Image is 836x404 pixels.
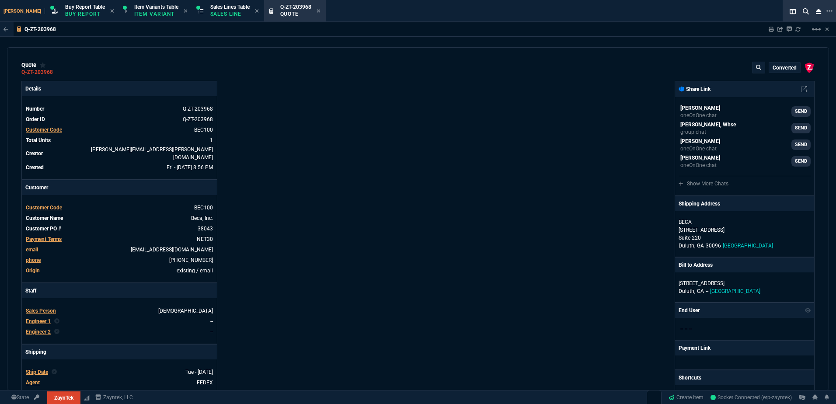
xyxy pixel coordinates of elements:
[25,145,213,162] tr: undefined
[197,236,213,242] a: NET30
[210,4,250,10] span: Sales Lines Table
[9,394,31,401] a: Global State
[679,218,763,226] p: BECA
[167,164,213,171] span: 2024-03-29T20:56:46.368Z
[680,162,720,169] p: oneOnOne chat
[25,266,213,275] tr: undefined
[158,308,213,314] a: [DEMOGRAPHIC_DATA]
[25,306,213,315] tr: undefined
[706,243,721,249] span: 30096
[110,8,114,15] nx-icon: Close Tab
[679,288,695,294] span: Duluth,
[679,200,720,208] p: Shipping Address
[210,10,250,17] p: Sales Line
[826,7,833,15] nx-icon: Open New Tab
[194,205,213,211] span: BEC100
[26,226,61,232] span: Customer PO #
[689,326,692,332] span: --
[91,146,213,160] span: steven.huang@fornida.com
[131,247,213,253] a: [EMAIL_ADDRESS][DOMAIN_NAME]
[680,112,720,119] p: oneOnOne chat
[21,72,53,73] a: Q-ZT-203968
[183,106,213,112] span: See Marketplace Order
[25,224,213,233] tr: undefined
[22,345,217,359] p: Shipping
[65,10,105,17] p: Buy Report
[799,6,812,17] nx-icon: Search
[791,139,811,150] a: SEND
[679,344,711,352] p: Payment Link
[679,306,700,314] p: End User
[26,308,56,314] span: Sales Person
[25,214,213,223] tr: undefined
[26,257,41,263] span: phone
[169,257,213,263] a: 4046332551
[3,8,45,14] span: [PERSON_NAME]
[177,268,213,274] span: existing / email
[791,123,811,133] a: SEND
[25,115,213,124] tr: See Marketplace Order
[25,327,213,336] tr: undefined
[679,181,728,187] a: Show More Chats
[812,6,825,17] nx-icon: Close Workbench
[791,156,811,167] a: SEND
[697,288,704,294] span: GA
[52,368,57,376] nx-icon: Clear selected rep
[679,85,711,93] p: Share Link
[679,234,811,242] p: Suite 220
[21,62,46,69] div: quote
[665,391,707,404] a: Create Item
[185,369,213,375] span: 2024-04-02T00:00:00.000Z
[25,245,213,254] tr: ap@becacorp.com
[679,104,811,119] a: carlos.ocampo@fornida.com
[773,64,797,71] p: converted
[25,235,213,244] tr: undefined
[711,394,792,401] a: 8c7D8Cbxg_e0qfYvAAB6
[711,394,792,401] span: Socket Connected (erp-zayntek)
[198,226,213,232] a: 38043
[25,317,213,326] tr: undefined
[26,137,51,143] span: Total Units
[26,127,62,133] span: Customer Code
[210,318,213,324] a: --
[25,104,213,113] tr: See Marketplace Order
[25,256,213,265] tr: 4046332551
[723,243,773,249] span: [GEOGRAPHIC_DATA]
[680,326,683,332] span: --
[25,203,213,212] tr: undefined
[184,8,188,15] nx-icon: Close Tab
[26,380,40,386] span: Agent
[25,368,213,376] tr: undefined
[255,8,259,15] nx-icon: Close Tab
[197,380,213,386] a: FEDEX
[685,326,687,332] span: --
[26,205,62,211] span: Customer Code
[191,215,213,221] a: Beca, Inc.
[26,106,44,112] span: Number
[680,121,736,129] p: [PERSON_NAME], Whse
[3,26,8,32] nx-icon: Back to Table
[679,121,811,136] a: carlos.ocampo@fornida.com,whse@fornida.com
[679,279,811,287] p: [STREET_ADDRESS]
[25,389,213,397] tr: undefined
[805,306,811,314] nx-icon: Show/Hide End User to Customer
[706,288,708,294] span: --
[194,127,213,133] a: BEC100
[54,317,59,325] nx-icon: Clear selected rep
[26,116,45,122] span: Order ID
[280,4,311,10] span: Q-ZT-203968
[680,137,720,145] p: [PERSON_NAME]
[22,283,217,298] p: Staff
[679,154,811,169] a: sarah.costa@fornida.com
[22,81,217,96] p: Details
[26,369,48,375] span: Ship Date
[26,247,38,253] span: email
[786,6,799,17] nx-icon: Split Panels
[25,163,213,172] tr: undefined
[26,150,43,157] span: Creator
[26,329,51,335] span: Engineer 2
[791,106,811,117] a: SEND
[25,125,213,134] tr: undefined
[210,329,213,335] a: --
[679,137,811,152] a: fiona.rossi@fornida.com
